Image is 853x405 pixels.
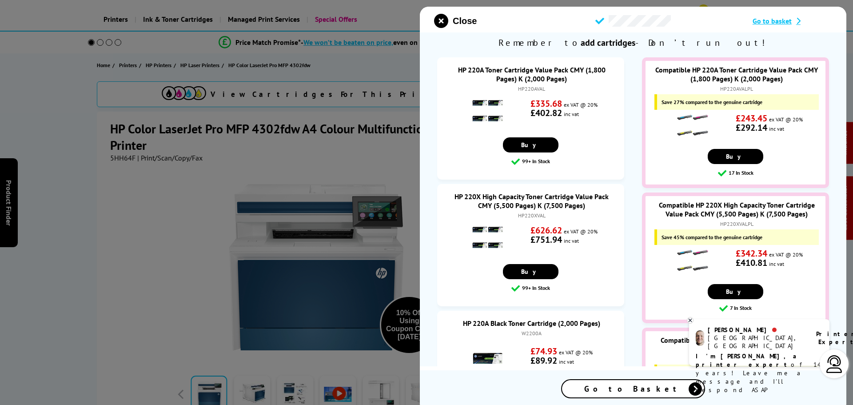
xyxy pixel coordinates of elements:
span: inc vat [769,261,784,267]
div: 99+ In Stock [445,284,616,293]
div: W2200APL [654,356,819,362]
p: of 14 years! Leave me a message and I'll respond ASAP [696,352,823,394]
span: Go to basket [753,16,792,25]
strong: £751.94 [530,234,562,245]
img: Compatible HP 220X High Capacity Toner Cartridge Value Pack CMY (5,500 Pages) K (7,500 Pages) [677,245,708,276]
div: HP220AVAL [450,85,614,92]
div: [GEOGRAPHIC_DATA], [GEOGRAPHIC_DATA] [708,334,805,350]
div: W2200A [450,330,614,337]
b: add cartridges [581,37,635,48]
a: Compatible HP 220A Toner Cartridge Value Pack CMY (1,800 Pages) K (2,000 Pages) [655,65,818,83]
div: HP220AVALPL [654,85,819,92]
strong: £402.82 [530,107,562,119]
span: ex VAT @ 20% [564,228,598,235]
a: Go to basket [753,16,832,25]
span: Save 45% compared to the genuine cartridge [662,234,762,241]
strong: £410.81 [736,257,767,269]
span: inc vat [769,125,784,132]
span: Remember to - Don’t run out! [420,32,846,53]
span: Buy [521,268,540,276]
a: Compatible HP 220A Black Toner Cartridge (2,000 Pages) [661,336,813,353]
img: HP 220A Toner Cartridge Value Pack CMY (1,800 Pages) K (2,000 Pages) [472,95,503,126]
strong: £74.93 [530,345,557,357]
strong: £243.45 [736,112,767,124]
div: HP220XVALPL [654,221,819,227]
div: 7 In Stock [650,304,821,313]
button: close modal [434,14,477,28]
span: Buy [521,141,540,149]
img: ashley-livechat.png [696,330,704,346]
strong: £626.62 [530,225,562,236]
span: Buy [726,288,745,296]
a: HP 220A Black Toner Cartridge (2,000 Pages) [463,319,600,328]
a: HP 220A Toner Cartridge Value Pack CMY (1,800 Pages) K (2,000 Pages) [458,65,606,83]
img: HP 220A Black Toner Cartridge (2,000 Pages) [472,343,503,374]
span: inc vat [564,111,579,117]
img: HP 220X High Capacity Toner Cartridge Value Pack CMY (5,500 Pages) K (7,500 Pages) [472,222,503,253]
span: ex VAT @ 20% [769,116,803,123]
div: 99+ In Stock [445,157,616,166]
span: inc vat [559,358,574,365]
img: user-headset-light.svg [825,355,843,373]
div: 17 In Stock [650,168,821,177]
span: inc vat [564,237,579,244]
span: Close [453,16,477,26]
div: HP220XVAL [450,212,614,219]
strong: £342.34 [736,248,767,259]
a: Compatible HP 220X High Capacity Toner Cartridge Value Pack CMY (5,500 Pages) K (7,500 Pages) [659,200,815,218]
strong: £89.92 [530,355,557,366]
div: [PERSON_NAME] [708,326,805,334]
span: Save 27% compared to the genuine cartridge [662,99,762,105]
a: Go to Basket [561,379,705,398]
span: ex VAT @ 20% [564,101,598,108]
strong: £292.14 [736,122,767,133]
img: Compatible HP 220A Toner Cartridge Value Pack CMY (1,800 Pages) K (2,000 Pages) [677,110,708,141]
span: Go to Basket [584,384,682,394]
span: Buy [726,152,745,160]
strong: £335.68 [530,98,562,109]
span: ex VAT @ 20% [559,349,593,356]
b: I'm [PERSON_NAME], a printer expert [696,352,799,369]
a: HP 220X High Capacity Toner Cartridge Value Pack CMY (5,500 Pages) K (7,500 Pages) [454,192,609,210]
span: ex VAT @ 20% [769,251,803,258]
